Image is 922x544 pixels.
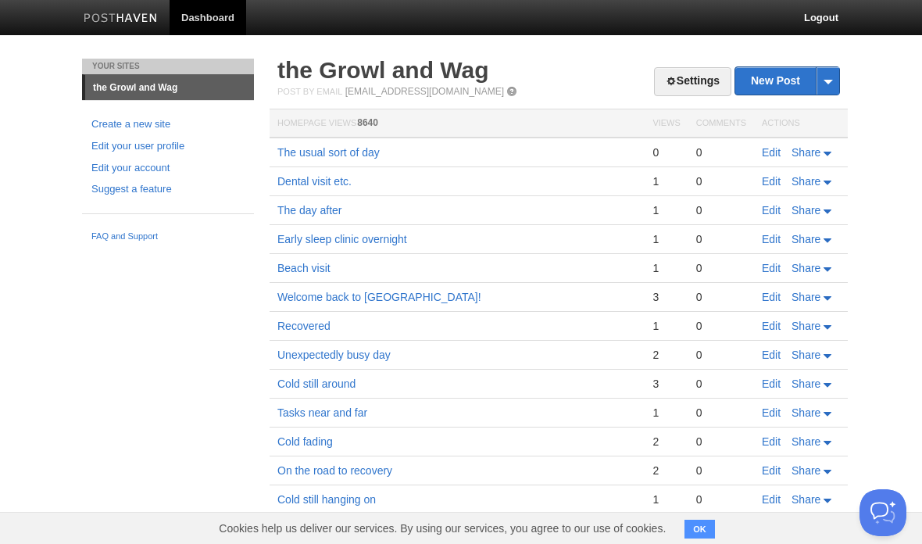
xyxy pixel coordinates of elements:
[762,233,781,245] a: Edit
[91,181,245,198] a: Suggest a feature
[762,435,781,448] a: Edit
[762,464,781,477] a: Edit
[652,203,680,217] div: 1
[84,13,158,25] img: Posthaven-bar
[792,320,820,332] span: Share
[684,520,715,539] button: OK
[652,348,680,362] div: 2
[277,175,352,188] a: Dental visit etc.
[277,493,376,506] a: Cold still hanging on
[85,75,254,100] a: the Growl and Wag
[762,146,781,159] a: Edit
[735,67,839,95] a: New Post
[203,513,681,544] span: Cookies help us deliver our services. By using our services, you agree to our use of cookies.
[696,406,746,420] div: 0
[277,406,367,419] a: Tasks near and far
[652,377,680,391] div: 3
[792,262,820,274] span: Share
[859,489,906,536] iframe: Help Scout Beacon - Open
[792,464,820,477] span: Share
[654,67,731,96] a: Settings
[696,261,746,275] div: 0
[277,349,391,361] a: Unexpectedly busy day
[277,57,489,83] a: the Growl and Wag
[696,290,746,304] div: 0
[696,377,746,391] div: 0
[91,230,245,244] a: FAQ and Support
[652,290,680,304] div: 3
[762,320,781,332] a: Edit
[762,493,781,506] a: Edit
[91,138,245,155] a: Edit your user profile
[696,348,746,362] div: 0
[762,378,781,390] a: Edit
[652,261,680,275] div: 1
[91,116,245,133] a: Create a new site
[792,146,820,159] span: Share
[277,204,342,217] a: The day after
[652,232,680,246] div: 1
[792,233,820,245] span: Share
[277,464,392,477] a: On the road to recovery
[652,406,680,420] div: 1
[696,492,746,506] div: 0
[762,406,781,419] a: Edit
[277,87,342,96] span: Post by Email
[82,59,254,74] li: Your Sites
[652,174,680,188] div: 1
[277,233,407,245] a: Early sleep clinic overnight
[652,492,680,506] div: 1
[652,319,680,333] div: 1
[696,232,746,246] div: 0
[792,378,820,390] span: Share
[792,291,820,303] span: Share
[696,319,746,333] div: 0
[792,435,820,448] span: Share
[277,320,331,332] a: Recovered
[762,204,781,217] a: Edit
[652,435,680,449] div: 2
[645,109,688,138] th: Views
[696,203,746,217] div: 0
[792,175,820,188] span: Share
[754,109,848,138] th: Actions
[357,117,378,128] span: 8640
[792,349,820,361] span: Share
[652,463,680,478] div: 2
[652,145,680,159] div: 0
[277,146,380,159] a: The usual sort of day
[345,86,504,97] a: [EMAIL_ADDRESS][DOMAIN_NAME]
[277,378,356,390] a: Cold still around
[762,175,781,188] a: Edit
[696,435,746,449] div: 0
[688,109,754,138] th: Comments
[270,109,645,138] th: Homepage Views
[696,174,746,188] div: 0
[91,160,245,177] a: Edit your account
[762,291,781,303] a: Edit
[277,291,481,303] a: Welcome back to [GEOGRAPHIC_DATA]!
[696,463,746,478] div: 0
[762,349,781,361] a: Edit
[277,435,333,448] a: Cold fading
[792,204,820,217] span: Share
[277,262,331,274] a: Beach visit
[696,145,746,159] div: 0
[762,262,781,274] a: Edit
[792,406,820,419] span: Share
[792,493,820,506] span: Share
